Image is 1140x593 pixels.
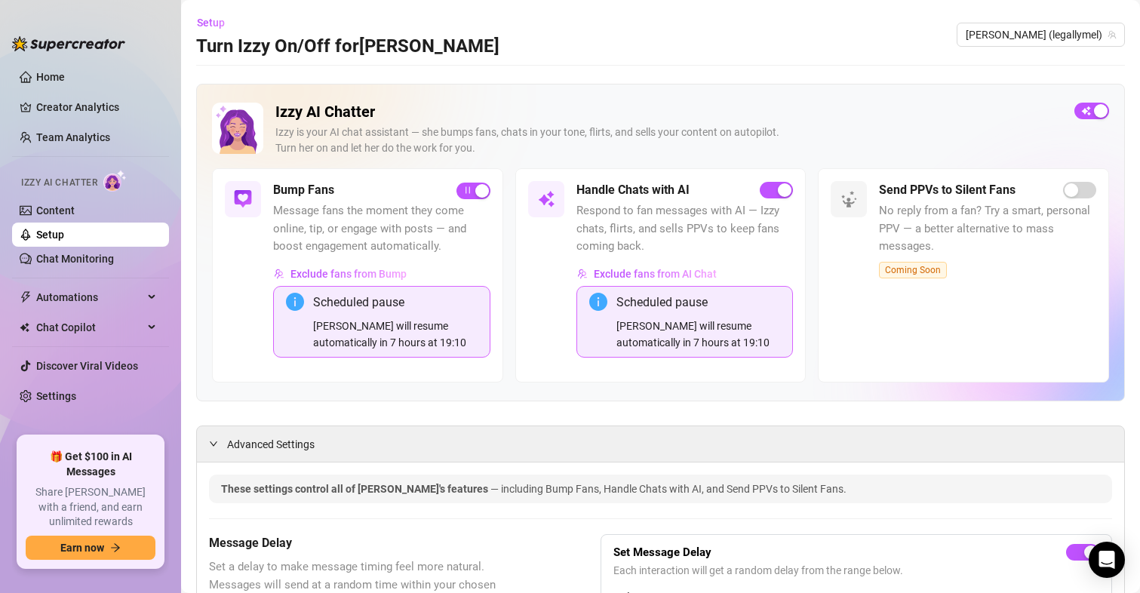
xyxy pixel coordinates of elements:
[966,23,1116,46] span: Melanie (legallymel)
[36,390,76,402] a: Settings
[36,204,75,217] a: Content
[36,253,114,265] a: Chat Monitoring
[26,485,155,530] span: Share [PERSON_NAME] with a friend, and earn unlimited rewards
[273,202,490,256] span: Message fans the moment they come online, tip, or engage with posts — and boost engagement automa...
[879,202,1096,256] span: No reply from a fan? Try a smart, personal PPV — a better alternative to mass messages.
[577,269,588,279] img: svg%3e
[36,360,138,372] a: Discover Viral Videos
[26,450,155,479] span: 🎁 Get $100 in AI Messages
[36,95,157,119] a: Creator Analytics
[209,435,227,452] div: expanded
[576,202,794,256] span: Respond to fan messages with AI — Izzy chats, flirts, and sells PPVs to keep fans coming back.
[594,268,717,280] span: Exclude fans from AI Chat
[1089,542,1125,578] div: Open Intercom Messenger
[616,318,781,351] div: [PERSON_NAME] will resume automatically in 7 hours at 19:10
[490,483,847,495] span: — including Bump Fans, Handle Chats with AI, and Send PPVs to Silent Fans.
[589,293,607,311] span: info-circle
[273,181,334,199] h5: Bump Fans
[103,170,127,192] img: AI Chatter
[613,562,1099,579] span: Each interaction will get a random delay from the range below.
[537,190,555,208] img: svg%3e
[26,536,155,560] button: Earn nowarrow-right
[274,269,284,279] img: svg%3e
[20,291,32,303] span: thunderbolt
[234,190,252,208] img: svg%3e
[36,131,110,143] a: Team Analytics
[616,293,781,312] div: Scheduled pause
[209,534,525,552] h5: Message Delay
[196,11,237,35] button: Setup
[12,36,125,51] img: logo-BBDzfeDw.svg
[209,439,218,448] span: expanded
[227,436,315,453] span: Advanced Settings
[576,262,717,286] button: Exclude fans from AI Chat
[36,71,65,83] a: Home
[879,181,1016,199] h5: Send PPVs to Silent Fans
[221,483,490,495] span: These settings control all of [PERSON_NAME]'s features
[290,268,407,280] span: Exclude fans from Bump
[275,124,1062,156] div: Izzy is your AI chat assistant — she bumps fans, chats in your tone, flirts, and sells your conte...
[212,103,263,154] img: Izzy AI Chatter
[275,103,1062,121] h2: Izzy AI Chatter
[20,322,29,333] img: Chat Copilot
[286,293,304,311] span: info-circle
[60,542,104,554] span: Earn now
[1108,30,1117,39] span: team
[36,285,143,309] span: Automations
[197,17,225,29] span: Setup
[613,545,711,559] strong: Set Message Delay
[840,190,858,208] img: svg%3e
[36,229,64,241] a: Setup
[313,318,478,351] div: [PERSON_NAME] will resume automatically in 7 hours at 19:10
[21,176,97,190] span: Izzy AI Chatter
[879,262,947,278] span: Coming Soon
[110,542,121,553] span: arrow-right
[313,293,478,312] div: Scheduled pause
[196,35,499,59] h3: Turn Izzy On/Off for [PERSON_NAME]
[273,262,407,286] button: Exclude fans from Bump
[576,181,690,199] h5: Handle Chats with AI
[36,315,143,340] span: Chat Copilot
